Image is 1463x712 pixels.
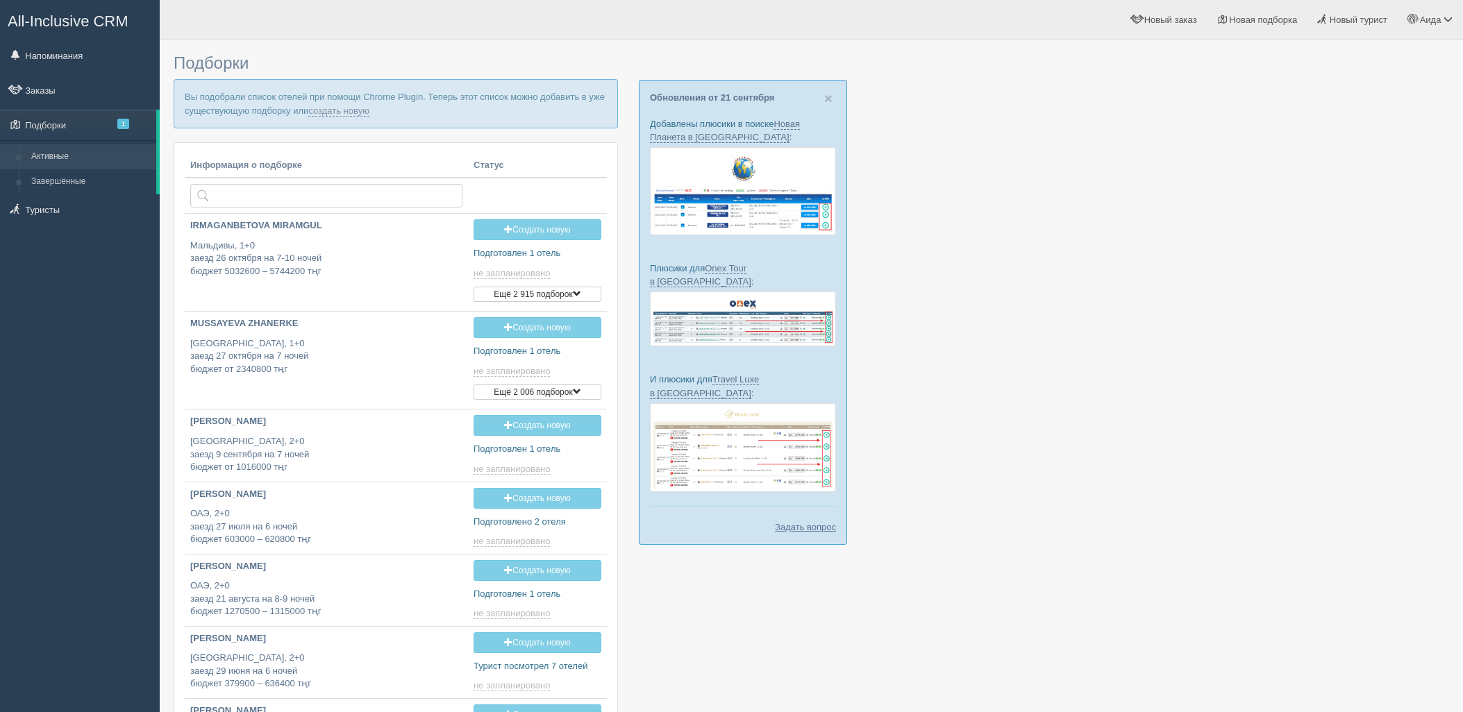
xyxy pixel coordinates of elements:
[190,219,462,232] p: IRMAGANBETOVA MIRAMGUL
[824,90,833,106] span: ×
[25,144,156,169] a: Активные
[185,554,468,625] a: [PERSON_NAME] ОАЭ, 2+0заезд 21 августа на 8-9 ночейбюджет 1270500 – 1315000 тңг
[8,12,128,30] span: All-Inclusive CRM
[468,153,607,178] th: Статус
[190,652,462,690] p: [GEOGRAPHIC_DATA], 2+0 заезд 29 июня на 6 ночей бюджет 379900 – 636400 тңг
[474,366,550,377] span: не запланировано
[117,119,129,129] span: 1
[474,219,601,240] a: Создать новую
[190,579,462,618] p: ОАЭ, 2+0 заезд 21 августа на 8-9 ночей бюджет 1270500 – 1315000 тңг
[190,317,462,330] p: MUSSAYEVA ZHANERKE
[190,239,462,278] p: Мальдивы, 1+0 заезд 26 октября на 7-10 ночей бюджет 5032600 – 5744200 тңг
[474,443,601,456] p: Подготовлен 1 отель
[1144,15,1197,25] span: Новый заказ
[474,464,553,475] a: не запланировано
[474,536,553,547] a: не запланировано
[650,92,774,103] a: Обновления от 21 сентября
[474,680,550,691] span: не запланировано
[190,507,462,546] p: ОАЭ, 2+0 заезд 27 июля на 6 ночей бюджет 603000 – 620800 тңг
[185,482,468,552] a: [PERSON_NAME] ОАЭ, 2+0заезд 27 июля на 6 ночейбюджет 603000 – 620800 тңг
[190,560,462,573] p: [PERSON_NAME]
[650,262,836,288] p: Плюсики для :
[650,117,836,144] p: Добавлены плюсики в поиске :
[474,384,601,400] button: Ещё 2 006 подборок
[174,53,249,72] span: Подборки
[474,345,601,358] p: Подготовлен 1 отель
[650,373,836,399] p: И плюсики для :
[1229,15,1297,25] span: Новая подборка
[474,415,601,436] a: Создать новую
[474,317,601,338] a: Создать новую
[190,435,462,474] p: [GEOGRAPHIC_DATA], 2+0 заезд 9 сентября на 7 ночей бюджет от 1016000 тңг
[1330,15,1387,25] span: Новый турист
[1,1,159,39] a: All-Inclusive CRM
[650,147,836,235] img: new-planet-%D0%BF%D1%96%D0%B4%D0%B1%D1%96%D1%80%D0%BA%D0%B0-%D1%81%D1%80%D0%BC-%D0%B4%D0%BB%D1%8F...
[650,403,836,493] img: travel-luxe-%D0%BF%D0%BE%D0%B4%D0%B1%D0%BE%D1%80%D0%BA%D0%B0-%D1%81%D1%80%D0%BC-%D0%B4%D0%BB%D1%8...
[474,680,553,691] a: не запланировано
[474,560,601,581] a: Создать новую
[474,588,601,601] p: Подготовлен 1 отель
[474,268,553,279] a: не запланировано
[650,374,759,398] a: Travel Luxe в [GEOGRAPHIC_DATA]
[185,312,468,387] a: MUSSAYEVA ZHANERKE [GEOGRAPHIC_DATA], 1+0заезд 27 октября на 7 ночейбюджет от 2340800 тңг
[474,366,553,377] a: не запланировано
[474,608,553,619] a: не запланировано
[185,409,468,480] a: [PERSON_NAME] [GEOGRAPHIC_DATA], 2+0заезд 9 сентября на 7 ночейбюджет от 1016000 тңг
[474,632,601,653] a: Создать новую
[474,536,550,547] span: не запланировано
[474,287,601,302] button: Ещё 2 915 подборок
[474,660,601,673] p: Турист посмотрел 7 отелей
[190,632,462,645] p: [PERSON_NAME]
[474,268,550,279] span: не запланировано
[308,105,369,117] a: создать новую
[190,415,462,428] p: [PERSON_NAME]
[190,488,462,501] p: [PERSON_NAME]
[25,169,156,194] a: Завершённые
[185,627,468,697] a: [PERSON_NAME] [GEOGRAPHIC_DATA], 2+0заезд 29 июня на 6 ночейбюджет 379900 – 636400 тңг
[474,516,601,529] p: Подготовлено 2 отеля
[190,337,462,376] p: [GEOGRAPHIC_DATA], 1+0 заезд 27 октября на 7 ночей бюджет от 2340800 тңг
[474,247,601,260] p: Подготовлен 1 отель
[185,214,468,289] a: IRMAGANBETOVA MIRAMGUL Мальдивы, 1+0заезд 26 октября на 7-10 ночейбюджет 5032600 – 5744200 тңг
[190,184,462,207] input: Поиск по стране или туристу
[474,608,550,619] span: не запланировано
[474,488,601,509] a: Создать новую
[775,520,836,534] a: Задать вопрос
[1420,15,1441,25] span: Аида
[474,464,550,475] span: не запланировано
[650,291,836,346] img: onex-tour-proposal-crm-for-travel-agency.png
[174,79,618,128] p: Вы подобрали список отелей при помощи Chrome Plugin. Теперь этот список можно добавить в уже суще...
[824,91,833,105] button: Close
[185,153,468,178] th: Информация о подборке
